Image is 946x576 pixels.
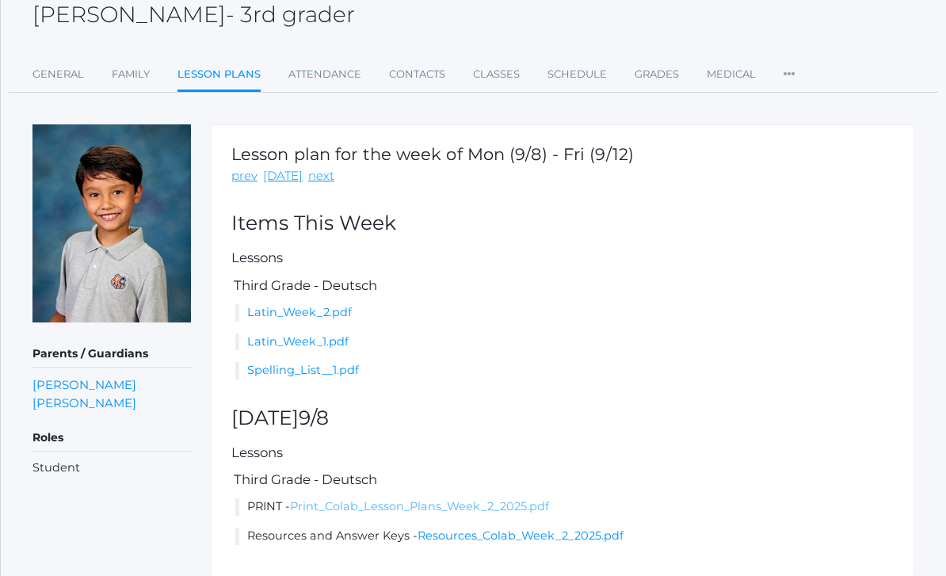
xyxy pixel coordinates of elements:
h2: [DATE] [231,407,894,429]
a: next [308,167,334,185]
a: Family [112,59,150,90]
h2: Items This Week [231,212,894,235]
a: [DATE] [263,167,303,185]
h1: Lesson plan for the week of Mon (9/8) - Fri (9/12) [231,145,634,163]
a: Latin_Week_2.pdf [247,305,352,319]
h5: Third Grade - Deutsch [231,278,894,292]
a: General [32,59,84,90]
li: Resources and Answer Keys - [235,528,894,545]
a: Print_Colab_Lesson_Plans_Week_2_2025.pdf [290,499,549,513]
h2: [PERSON_NAME] [32,2,355,27]
h5: Lessons [231,445,894,460]
a: Classes [473,59,520,90]
a: Schedule [547,59,607,90]
h5: Lessons [231,250,894,265]
span: 9/8 [299,406,329,429]
img: Owen Zeller [32,124,191,322]
a: Latin_Week_1.pdf [247,334,349,349]
h5: Roles [32,425,191,452]
span: - 3rd grader [226,1,355,28]
a: Contacts [389,59,445,90]
a: [PERSON_NAME] [32,394,136,412]
a: Grades [635,59,679,90]
li: PRINT - [235,498,894,516]
a: Attendance [288,59,361,90]
h5: Parents / Guardians [32,341,191,368]
h5: Third Grade - Deutsch [231,472,894,486]
a: Medical [707,59,756,90]
a: Spelling_List__1.pdf [247,363,359,377]
a: prev [231,167,257,185]
li: Student [32,460,191,477]
a: Resources_Colab_Week_2_2025.pdf [418,528,624,543]
a: [PERSON_NAME] [32,376,136,394]
a: Lesson Plans [177,59,261,93]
